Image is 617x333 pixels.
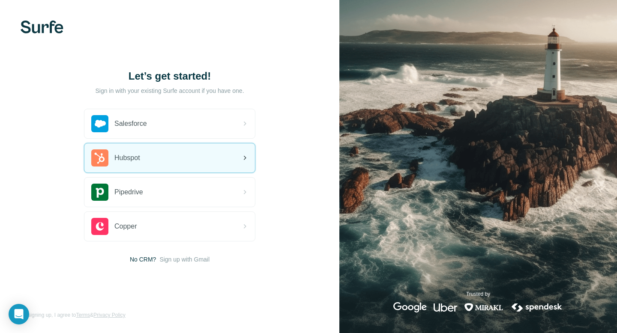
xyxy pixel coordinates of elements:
[466,290,490,298] p: Trusted by
[114,221,137,232] span: Copper
[434,302,457,312] img: uber's logo
[159,255,210,264] button: Sign up with Gmail
[91,149,108,166] img: hubspot's logo
[464,302,503,312] img: mirakl's logo
[114,153,140,163] span: Hubspot
[9,304,29,324] div: Open Intercom Messenger
[91,218,108,235] img: copper's logo
[130,255,156,264] span: No CRM?
[93,312,126,318] a: Privacy Policy
[21,311,126,319] span: By signing up, I agree to &
[510,302,563,312] img: spendesk's logo
[91,115,108,132] img: salesforce's logo
[114,187,143,197] span: Pipedrive
[114,119,147,129] span: Salesforce
[95,86,244,95] p: Sign in with your existing Surfe account if you have one.
[84,69,255,83] h1: Let’s get started!
[91,184,108,201] img: pipedrive's logo
[393,302,427,312] img: google's logo
[76,312,90,318] a: Terms
[21,21,63,33] img: Surfe's logo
